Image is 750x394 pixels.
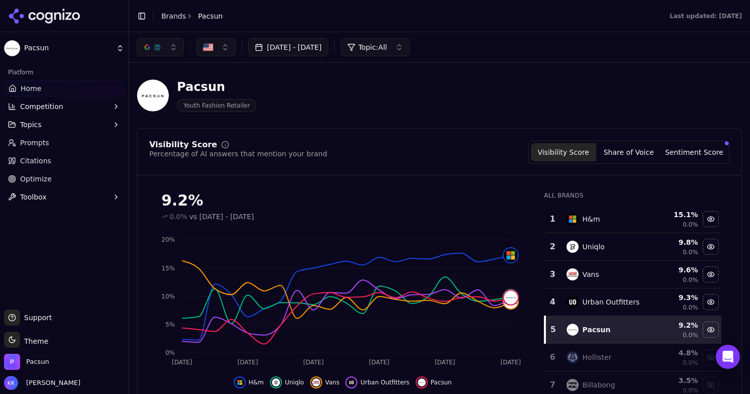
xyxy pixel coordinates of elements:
span: Pacsun [26,357,49,366]
img: hollister [567,351,579,363]
button: Toolbox [4,189,124,205]
span: Citations [20,156,51,166]
span: 0.0% [169,212,187,222]
img: Katrina Katona [4,376,18,390]
div: 4.8 % [653,348,698,358]
div: Pacsun [177,79,256,95]
div: Last updated: [DATE] [670,12,742,20]
div: Uniqlo [583,242,605,252]
button: Competition [4,98,124,115]
a: Optimize [4,171,124,187]
img: h&m [567,213,579,225]
img: vans [567,268,579,280]
div: 9.8 % [653,237,698,247]
span: Prompts [20,138,49,148]
tspan: 15% [161,265,175,272]
button: Hide pacsun data [416,376,452,388]
button: Hide uniqlo data [270,376,304,388]
button: Hide pacsun data [703,322,719,338]
div: 2 [549,241,556,253]
img: urban outfitters [567,296,579,308]
img: Pacsun [137,79,169,112]
tr: 4urban outfittersUrban Outfitters9.3%0.0%Hide urban outfitters data [545,288,721,316]
a: Prompts [4,135,124,151]
span: Pacsun [24,44,112,53]
tspan: [DATE] [303,359,324,366]
span: Topic: All [358,42,387,52]
span: Pacsun [198,11,223,21]
div: Billabong [583,380,615,390]
a: Citations [4,153,124,169]
tspan: 0% [165,349,175,356]
nav: breadcrumb [161,11,223,21]
img: Pacsun [4,40,20,56]
button: Open user button [4,376,80,390]
div: 9.2% [161,191,524,210]
button: Open organization switcher [4,354,49,370]
button: Visibility Score [531,143,596,161]
tspan: [DATE] [501,359,521,366]
span: Vans [325,378,340,386]
img: uniqlo [567,241,579,253]
img: h&m [236,378,244,386]
button: Hide h&m data [234,376,264,388]
span: [PERSON_NAME] [22,378,80,387]
tspan: 10% [161,293,175,300]
button: Hide vans data [310,376,340,388]
button: Show hollister data [703,349,719,365]
div: Percentage of AI answers that mention your brand [149,149,327,159]
div: 4 [549,296,556,308]
tspan: [DATE] [172,359,193,366]
img: Pacsun [4,354,20,370]
div: All Brands [544,191,721,200]
div: Urban Outfitters [583,297,640,307]
span: 0.0% [683,221,698,229]
img: billabong [567,379,579,391]
div: 9.6 % [653,265,698,275]
span: Pacsun [431,378,452,386]
div: 5 [550,324,556,336]
div: Visibility Score [149,141,217,149]
button: [DATE] - [DATE] [248,38,328,56]
button: Sentiment Score [662,143,727,161]
button: Hide vans data [703,266,719,282]
div: 15.1 % [653,210,698,220]
button: Topics [4,117,124,133]
span: 0.0% [683,276,698,284]
img: h&m [504,248,518,262]
span: Home [21,83,41,93]
img: uniqlo [272,378,280,386]
span: Topics [20,120,42,130]
div: 3.5 % [653,375,698,385]
span: vs [DATE] - [DATE] [190,212,254,222]
img: pacsun [418,378,426,386]
span: 0.0% [683,248,698,256]
tspan: 5% [165,321,175,328]
tspan: 20% [161,236,175,243]
div: 6 [549,351,556,363]
div: Hollister [583,352,612,362]
span: Support [20,313,52,323]
img: urban outfitters [347,378,355,386]
tr: 6hollisterHollister4.8%0.0%Show hollister data [545,344,721,371]
button: Hide uniqlo data [703,239,719,255]
a: Home [4,80,124,96]
div: 1 [549,213,556,225]
span: Uniqlo [285,378,304,386]
button: Hide urban outfitters data [345,376,409,388]
tspan: [DATE] [435,359,455,366]
span: 0.0% [683,304,698,312]
img: vans [312,378,320,386]
img: pacsun [504,290,518,305]
img: pacsun [567,324,579,336]
tr: 3vansVans9.6%0.0%Hide vans data [545,261,721,288]
span: Theme [20,337,48,345]
span: Competition [20,102,63,112]
tspan: [DATE] [369,359,390,366]
button: Hide urban outfitters data [703,294,719,310]
button: Hide h&m data [703,211,719,227]
button: Show billabong data [703,377,719,393]
a: Brands [161,12,186,20]
div: Open Intercom Messenger [716,345,740,369]
button: Share of Voice [596,143,662,161]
